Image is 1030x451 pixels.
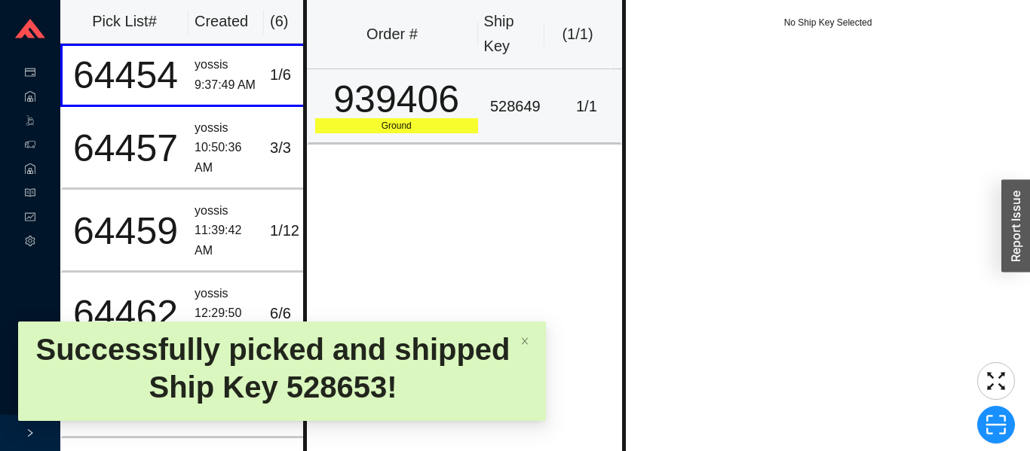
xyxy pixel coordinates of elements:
[977,362,1015,400] button: fullscreen
[520,337,529,346] span: close
[270,9,318,34] div: ( 6 )
[490,94,547,119] div: 528649
[977,406,1015,443] button: scan
[315,118,478,133] div: Ground
[25,230,35,254] span: setting
[69,130,182,167] div: 64457
[626,15,1030,30] div: No Ship Key Selected
[25,206,35,230] span: fund
[195,201,258,221] div: yossis
[315,81,478,118] div: 939406
[69,212,182,250] div: 64459
[270,62,316,87] div: 1 / 6
[69,295,182,333] div: 64462
[270,218,316,243] div: 1 / 12
[195,138,258,178] div: 10:50:36 AM
[550,22,605,47] div: ( 1 / 1 )
[69,56,182,94] div: 64454
[25,182,35,206] span: read
[195,284,258,304] div: yossis
[270,136,316,160] div: 3 / 3
[195,221,258,261] div: 11:39:42 AM
[30,331,516,406] div: Successfully picked and shipped Ship Key 528653!
[270,301,316,326] div: 6 / 6
[978,413,1014,436] span: scan
[25,62,35,86] span: credit-card
[559,94,615,119] div: 1 / 1
[195,75,258,96] div: 9:37:49 AM
[978,370,1014,392] span: fullscreen
[195,55,258,75] div: yossis
[195,303,258,343] div: 12:29:50 PM
[195,118,258,139] div: yossis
